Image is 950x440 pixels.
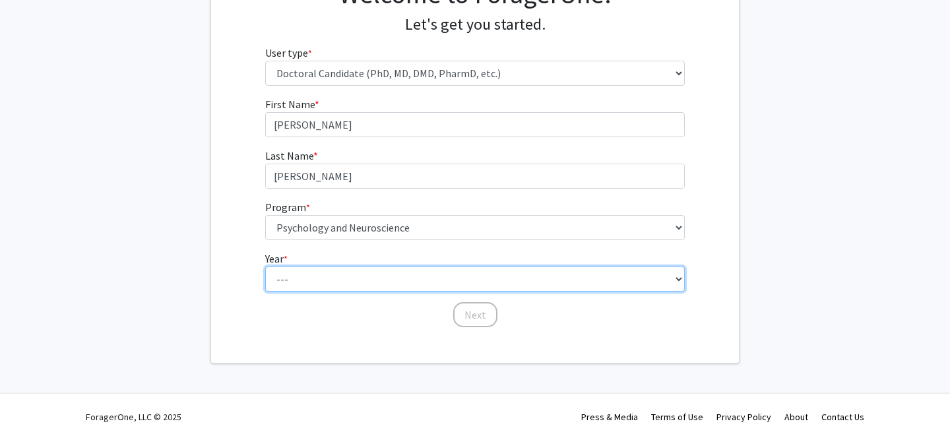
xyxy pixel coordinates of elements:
[265,149,313,162] span: Last Name
[581,411,638,423] a: Press & Media
[784,411,808,423] a: About
[10,381,56,430] iframe: Chat
[651,411,703,423] a: Terms of Use
[716,411,771,423] a: Privacy Policy
[453,302,497,327] button: Next
[265,199,310,215] label: Program
[265,251,288,267] label: Year
[265,45,312,61] label: User type
[821,411,864,423] a: Contact Us
[86,394,181,440] div: ForagerOne, LLC © 2025
[265,15,685,34] h4: Let's get you started.
[265,98,315,111] span: First Name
